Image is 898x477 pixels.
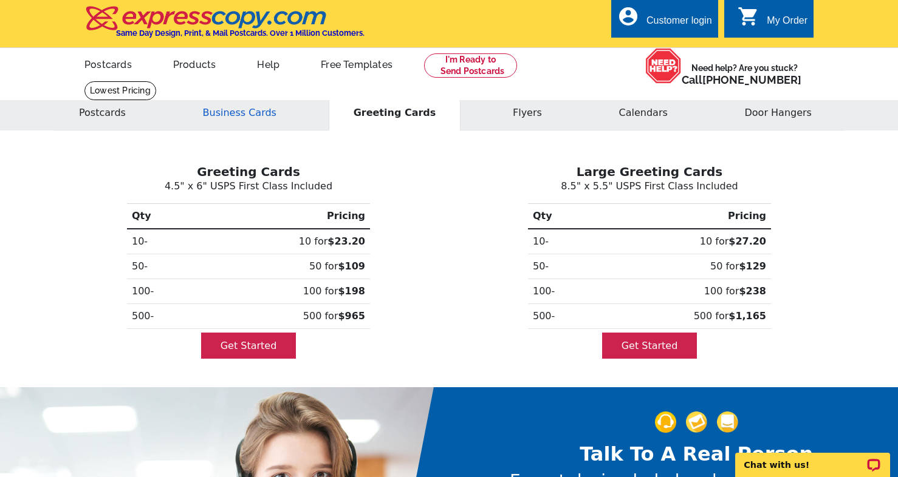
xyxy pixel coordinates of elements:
[645,48,682,84] img: help
[127,279,199,304] th: 100-
[154,49,236,78] a: Products
[528,204,595,229] th: Qty
[595,229,771,254] td: 10 for
[58,179,439,194] p: 4.5" x 6" USPS First Class Included
[739,285,766,297] b: $238
[595,279,771,304] td: 100 for
[199,204,370,229] th: Pricing
[54,95,151,130] button: Postcards
[199,229,370,254] td: 10 for
[201,333,296,359] a: Get Started
[617,5,639,27] i: account_circle
[338,285,365,297] b: $198
[595,254,771,279] td: 50 for
[727,439,898,477] iframe: LiveChat chat widget
[594,95,693,130] button: Calendars
[717,411,738,433] img: support-img-3_1.png
[199,304,370,329] td: 500 for
[738,5,759,27] i: shopping_cart
[488,95,567,130] button: Flyers
[238,49,299,78] a: Help
[767,15,807,32] div: My Order
[301,49,412,78] a: Free Templates
[595,304,771,329] td: 500 for
[702,73,801,86] a: [PHONE_NUMBER]
[127,229,199,254] th: 10-
[338,310,365,322] b: $965
[178,95,301,130] button: Business Cards
[728,310,766,322] b: $1,165
[602,333,697,359] a: Get Started
[655,411,676,433] img: support-img-1.png
[528,229,595,254] th: 10-
[459,164,840,179] h3: Large Greeting Cards
[127,304,199,329] th: 500-
[116,29,365,38] h4: Same Day Design, Print, & Mail Postcards. Over 1 Million Customers.
[719,95,836,130] button: Door Hangers
[682,62,807,86] span: Need help? Are you stuck?
[459,179,840,194] p: 8.5" x 5.5" USPS First Class Included
[728,235,766,247] b: $27.20
[329,95,461,130] button: Greeting Cards
[739,260,766,272] b: $129
[58,164,439,179] h3: Greeting Cards
[617,13,712,29] a: account_circle Customer login
[327,235,365,247] b: $23.20
[127,204,199,229] th: Qty
[199,254,370,279] td: 50 for
[199,279,370,304] td: 100 for
[528,279,595,304] th: 100-
[682,73,801,86] span: Call
[528,254,595,279] th: 50-
[65,49,151,78] a: Postcards
[510,442,883,465] h2: Talk To A Real Person
[528,304,595,329] th: 500-
[338,260,365,272] b: $109
[686,411,707,433] img: support-img-2.png
[127,254,199,279] th: 50-
[84,15,365,38] a: Same Day Design, Print, & Mail Postcards. Over 1 Million Customers.
[738,13,807,29] a: shopping_cart My Order
[595,204,771,229] th: Pricing
[646,15,712,32] div: Customer login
